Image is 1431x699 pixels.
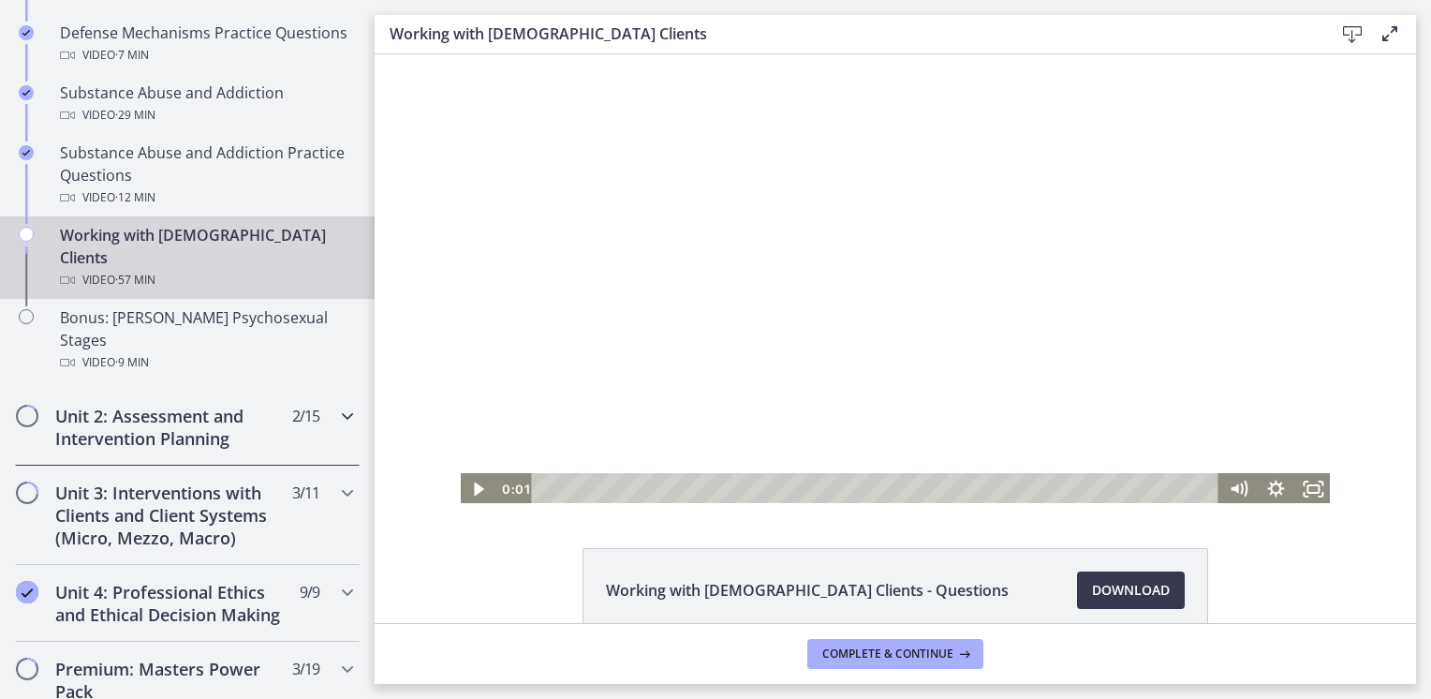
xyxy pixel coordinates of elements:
h3: Working with [DEMOGRAPHIC_DATA] Clients [390,22,1304,45]
span: 9 / 9 [300,581,319,603]
div: Video [60,351,352,374]
span: Working with [DEMOGRAPHIC_DATA] Clients - Questions [606,579,1009,602]
i: Completed [19,85,34,100]
div: Substance Abuse and Addiction [60,82,352,126]
button: Fullscreen [920,419,957,451]
button: Show settings menu [882,419,920,451]
a: Download [1077,572,1185,609]
h2: Unit 4: Professional Ethics and Ethical Decision Making [55,581,284,626]
div: Video [60,104,352,126]
i: Completed [16,581,38,603]
span: · 12 min [115,186,155,209]
div: Video [60,269,352,291]
span: 3 / 11 [292,482,319,504]
span: · 29 min [115,104,155,126]
iframe: Video Lesson [375,54,1416,505]
div: Video [60,44,352,67]
button: Complete & continue [807,639,983,669]
div: Working with [DEMOGRAPHIC_DATA] Clients [60,224,352,291]
h2: Unit 2: Assessment and Intervention Planning [55,405,284,450]
div: Bonus: [PERSON_NAME] Psychosexual Stages [60,306,352,374]
h2: Unit 3: Interventions with Clients and Client Systems (Micro, Mezzo, Macro) [55,482,284,549]
span: Complete & continue [822,647,953,662]
i: Completed [19,25,34,40]
span: Download [1092,579,1170,602]
span: · 7 min [115,44,149,67]
div: Substance Abuse and Addiction Practice Questions [60,141,352,209]
span: 3 / 19 [292,658,319,680]
i: Completed [19,145,34,160]
span: · 57 min [115,269,155,291]
div: Video [60,186,352,209]
span: · 9 min [115,351,149,374]
div: Defense Mechanisms Practice Questions [60,22,352,67]
button: Mute [845,419,882,451]
span: 2 / 15 [292,405,319,427]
